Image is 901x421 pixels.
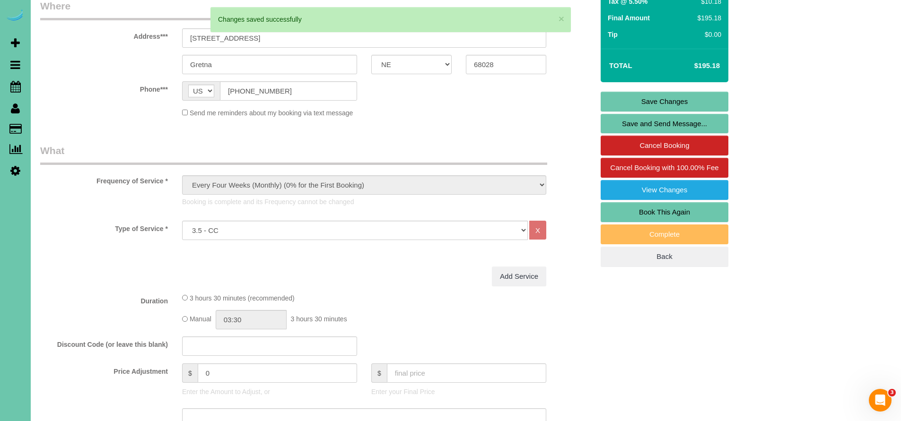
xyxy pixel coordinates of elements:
[190,109,353,117] span: Send me reminders about my booking via text message
[559,14,564,24] button: ×
[33,173,175,186] label: Frequency of Service *
[610,163,718,172] span: Cancel Booking with 100.00% Fee
[601,247,728,266] a: Back
[601,136,728,155] a: Cancel Booking
[601,114,728,134] a: Save and Send Message...
[601,158,728,178] a: Cancel Booking with 100.00% Fee
[371,363,387,383] span: $
[190,316,211,323] span: Manual
[6,9,25,23] img: Automaid Logo
[182,197,546,206] p: Booking is complete and its Frequency cannot be changed
[182,387,357,396] p: Enter the Amount to Adjust, or
[608,13,650,23] label: Final Amount
[33,363,175,376] label: Price Adjustment
[888,389,896,396] span: 3
[387,363,546,383] input: final price
[218,15,563,24] div: Changes saved successfully
[33,336,175,349] label: Discount Code (or leave this blank)
[190,294,295,302] span: 3 hours 30 minutes (recommended)
[492,266,546,286] a: Add Service
[33,293,175,306] label: Duration
[601,202,728,222] a: Book This Again
[371,387,546,396] p: Enter your Final Price
[40,144,547,165] legend: What
[291,316,347,323] span: 3 hours 30 minutes
[601,180,728,200] a: View Changes
[609,61,632,69] strong: Total
[666,62,720,70] h4: $195.18
[694,30,721,39] div: $0.00
[182,363,198,383] span: $
[869,389,892,412] iframe: Intercom live chat
[33,221,175,233] label: Type of Service *
[608,30,618,39] label: Tip
[694,13,721,23] div: $195.18
[601,92,728,112] a: Save Changes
